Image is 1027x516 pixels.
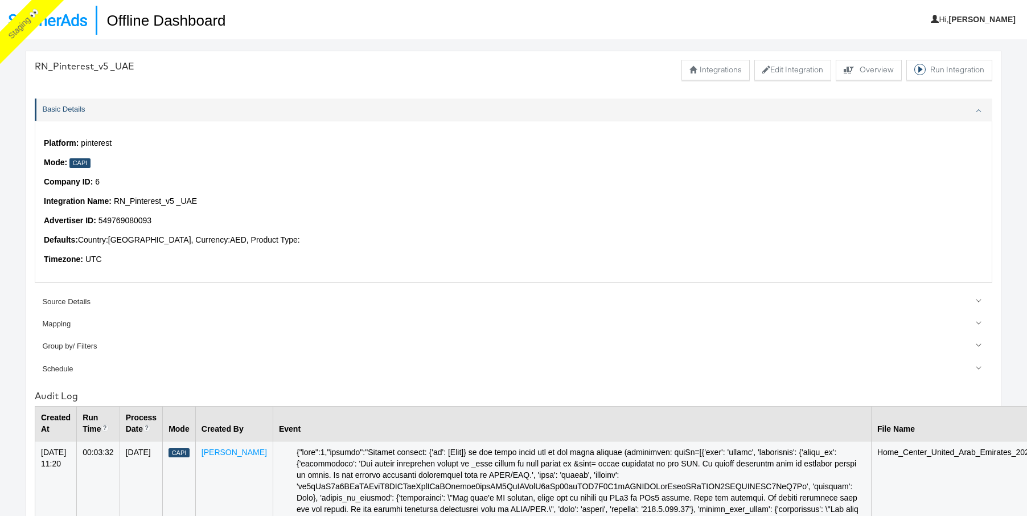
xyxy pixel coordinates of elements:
p: RN_Pinterest_v5 _UAE [44,196,983,207]
img: StitcherAds [9,14,87,26]
p: pinterest [44,138,983,149]
div: Schedule [42,364,986,375]
button: Run Integration [906,60,992,80]
div: Basic Details [42,104,986,115]
a: Schedule [35,358,992,380]
p: 6 [44,177,983,188]
strong: Timezone: [44,255,83,264]
th: Created At [35,406,77,441]
div: Source Details [42,297,986,308]
a: Source Details [35,290,992,313]
div: Audit Log [35,390,992,403]
th: Run Time [77,406,120,441]
div: Basic Details [35,121,992,282]
div: Capi [69,158,91,168]
strong: Company ID: [44,177,93,186]
button: Integrations [681,60,750,80]
b: [PERSON_NAME] [949,15,1016,24]
strong: Integration Name: [44,196,112,206]
th: Created By [195,406,273,441]
a: Group by/ Filters [35,335,992,358]
strong: Platform: [44,138,79,148]
strong: Mode: [44,158,67,167]
p: UTC [44,254,983,265]
th: Event [273,406,871,441]
th: Mode [163,406,196,441]
div: Mapping [42,319,986,330]
th: Process Date [120,406,162,441]
h1: Offline Dashboard [96,6,225,35]
div: Group by/ Filters [42,341,986,352]
button: Edit Integration [754,60,831,80]
a: Mapping [35,313,992,335]
a: Basic Details [35,99,992,121]
div: RN_Pinterest_v5 _UAE [35,60,134,73]
strong: Advertiser ID : [44,216,96,225]
strong: Defaults: [44,235,78,244]
p: Country: [GEOGRAPHIC_DATA] , Currency: AED , Product Type: [44,235,983,246]
div: Capi [169,448,190,458]
button: Overview [836,60,902,80]
a: [PERSON_NAME] [202,448,267,457]
p: 549769080093 [44,215,983,227]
